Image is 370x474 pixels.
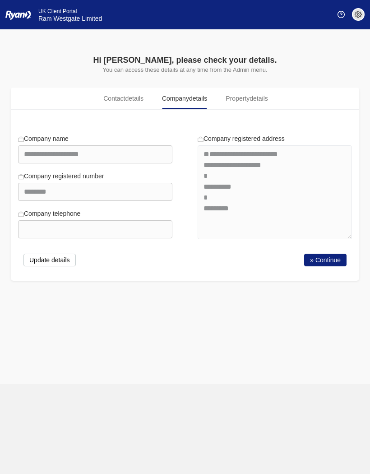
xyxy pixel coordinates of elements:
a: Propertydetails [218,88,275,109]
span: Property [226,94,268,103]
img: settings [355,11,362,18]
label: Company name [18,134,69,144]
span: details [189,95,207,102]
a: Companydetails [154,88,215,109]
span: details [250,95,268,102]
span: Contact [103,94,143,103]
span: Company [162,94,207,103]
span: Ram Westgate Limited [38,15,102,22]
label: Company registered address [198,134,285,144]
span: UK Client Portal [38,8,77,14]
img: Help [338,11,345,18]
span: details [125,95,143,102]
a: » Continue [304,254,347,266]
label: Company registered number [18,172,104,181]
a: Contactdetails [96,88,151,109]
label: Company telephone [18,209,80,218]
button: Update details [23,254,76,266]
div: Hi [PERSON_NAME], please check your details. [71,54,300,66]
p: You can access these details at any time from the Admin menu. [71,66,300,73]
